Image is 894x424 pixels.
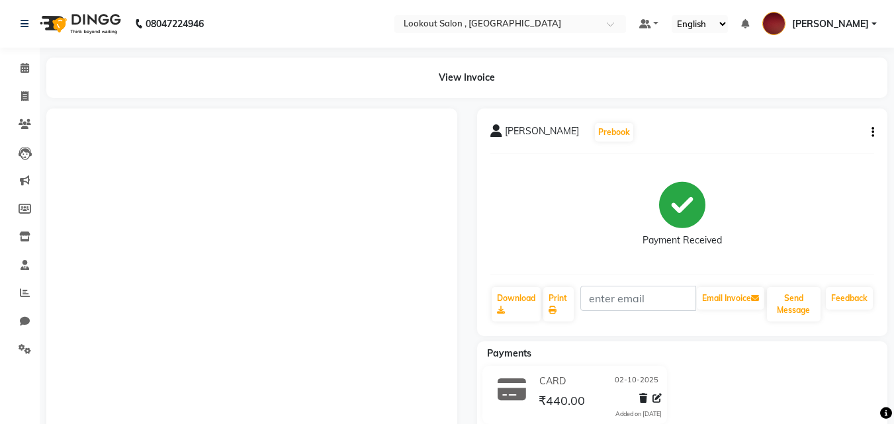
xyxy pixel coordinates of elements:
a: Download [492,287,541,321]
div: Payment Received [643,233,722,247]
span: Payments [487,347,531,359]
span: [PERSON_NAME] [505,124,579,143]
div: Added on [DATE] [615,409,662,419]
a: Print [543,287,574,321]
button: Send Message [767,287,821,321]
span: CARD [539,374,566,388]
span: [PERSON_NAME] [792,17,869,31]
a: Feedback [826,287,873,310]
button: Prebook [595,123,633,142]
button: Email Invoice [697,287,764,310]
span: ₹440.00 [539,393,585,411]
img: logo [34,5,124,42]
b: 08047224946 [146,5,204,42]
input: enter email [580,286,696,311]
span: 02-10-2025 [615,374,658,388]
div: View Invoice [46,58,887,98]
img: KRISHNA SHAH [762,12,785,35]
